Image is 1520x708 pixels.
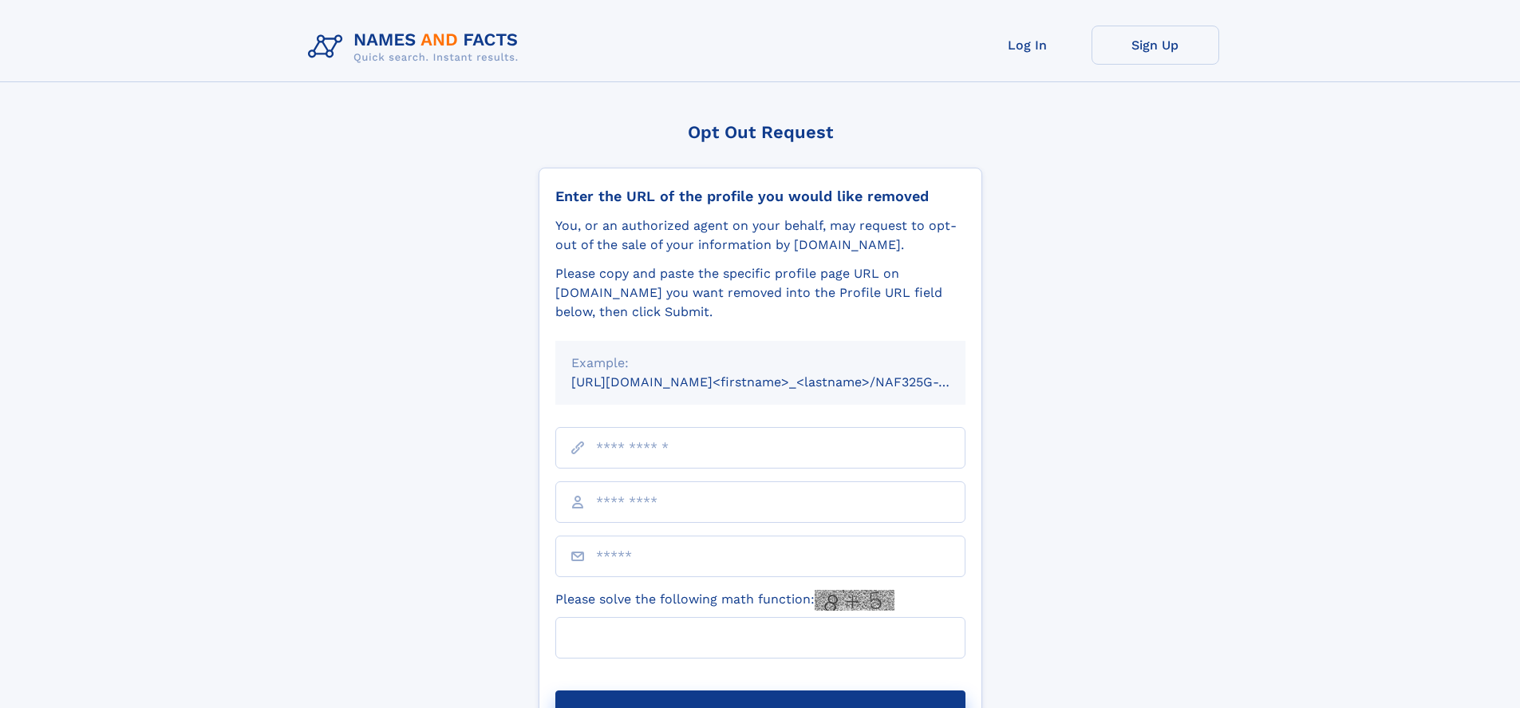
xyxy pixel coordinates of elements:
[555,264,965,322] div: Please copy and paste the specific profile page URL on [DOMAIN_NAME] you want removed into the Pr...
[555,188,965,205] div: Enter the URL of the profile you would like removed
[571,374,996,390] small: [URL][DOMAIN_NAME]<firstname>_<lastname>/NAF325G-xxxxxxxx
[555,216,965,255] div: You, or an authorized agent on your behalf, may request to opt-out of the sale of your informatio...
[571,354,950,373] div: Example:
[302,26,531,69] img: Logo Names and Facts
[964,26,1092,65] a: Log In
[555,590,894,611] label: Please solve the following math function:
[539,122,982,142] div: Opt Out Request
[1092,26,1219,65] a: Sign Up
